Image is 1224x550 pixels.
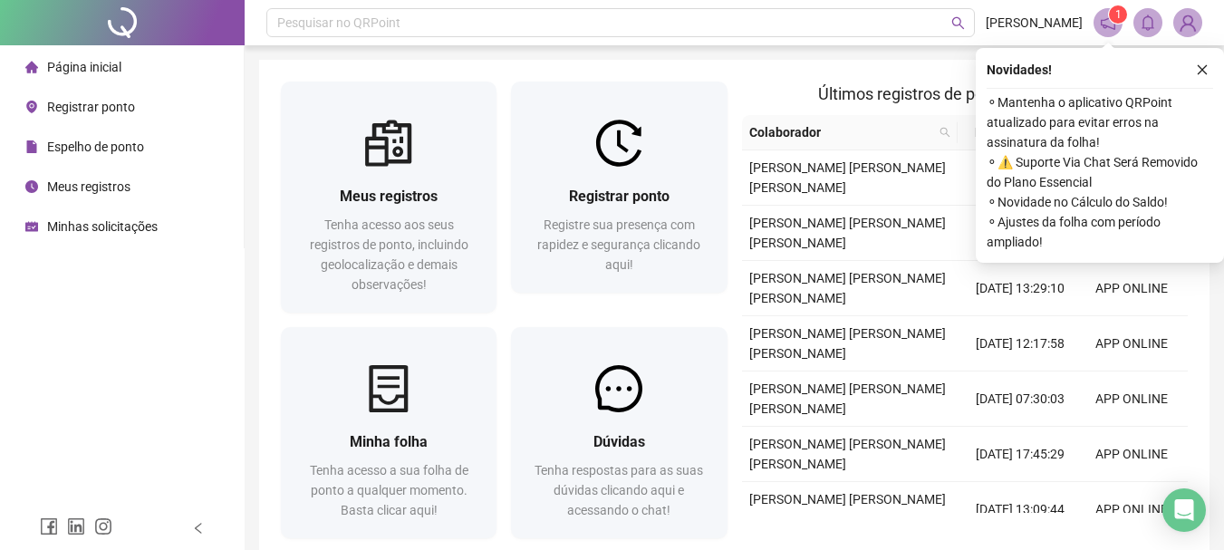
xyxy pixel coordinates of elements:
span: facebook [40,517,58,536]
span: [PERSON_NAME] [PERSON_NAME] [PERSON_NAME] [749,160,946,195]
span: [PERSON_NAME] [PERSON_NAME] [PERSON_NAME] [749,216,946,250]
td: [DATE] 17:07:44 [965,206,1076,261]
span: ⚬ Ajustes da folha com período ampliado! [987,212,1213,252]
span: Minhas solicitações [47,219,158,234]
span: 1 [1115,8,1122,21]
span: Meus registros [340,188,438,205]
span: [PERSON_NAME] [PERSON_NAME] [PERSON_NAME] [749,326,946,361]
span: search [936,119,954,146]
span: environment [25,101,38,113]
span: Colaborador [749,122,933,142]
td: APP ONLINE [1076,316,1188,371]
img: 49163 [1174,9,1201,36]
sup: 1 [1109,5,1127,24]
span: ⚬ Mantenha o aplicativo QRPoint atualizado para evitar erros na assinatura da folha! [987,92,1213,152]
span: Registre sua presença com rapidez e segurança clicando aqui! [537,217,700,272]
td: [DATE] 12:17:58 [965,316,1076,371]
span: file [25,140,38,153]
td: [DATE] 17:45:29 [965,427,1076,482]
span: clock-circle [25,180,38,193]
span: [PERSON_NAME] [986,13,1083,33]
span: Novidades ! [987,60,1052,80]
span: bell [1140,14,1156,31]
span: home [25,61,38,73]
span: schedule [25,220,38,233]
span: Página inicial [47,60,121,74]
span: [PERSON_NAME] [PERSON_NAME] [PERSON_NAME] [749,381,946,416]
span: Últimos registros de ponto sincronizados [818,84,1111,103]
span: [PERSON_NAME] [PERSON_NAME] [PERSON_NAME] [749,492,946,526]
span: close [1196,63,1209,76]
span: [PERSON_NAME] [PERSON_NAME] [PERSON_NAME] [749,437,946,471]
span: Meus registros [47,179,130,194]
td: APP ONLINE [1076,427,1188,482]
span: Dúvidas [593,433,645,450]
td: [DATE] 13:09:44 [965,482,1076,537]
div: Open Intercom Messenger [1162,488,1206,532]
a: Meus registrosTenha acesso aos seus registros de ponto, incluindo geolocalização e demais observa... [281,82,496,313]
span: Tenha respostas para as suas dúvidas clicando aqui e acessando o chat! [535,463,703,517]
span: linkedin [67,517,85,536]
span: Minha folha [350,433,428,450]
span: Data/Hora [965,122,1044,142]
td: APP ONLINE [1076,261,1188,316]
span: left [192,522,205,535]
span: ⚬ Novidade no Cálculo do Saldo! [987,192,1213,212]
td: APP ONLINE [1076,482,1188,537]
td: [DATE] 07:30:03 [965,371,1076,427]
span: instagram [94,517,112,536]
span: Registrar ponto [47,100,135,114]
span: [PERSON_NAME] [PERSON_NAME] [PERSON_NAME] [749,271,946,305]
span: Espelho de ponto [47,140,144,154]
a: DúvidasTenha respostas para as suas dúvidas clicando aqui e acessando o chat! [511,327,727,538]
span: ⚬ ⚠️ Suporte Via Chat Será Removido do Plano Essencial [987,152,1213,192]
a: Registrar pontoRegistre sua presença com rapidez e segurança clicando aqui! [511,82,727,293]
td: [DATE] 07:34:42 [965,150,1076,206]
td: [DATE] 13:29:10 [965,261,1076,316]
span: Tenha acesso aos seus registros de ponto, incluindo geolocalização e demais observações! [310,217,468,292]
td: APP ONLINE [1076,371,1188,427]
a: Minha folhaTenha acesso a sua folha de ponto a qualquer momento. Basta clicar aqui! [281,327,496,538]
span: Tenha acesso a sua folha de ponto a qualquer momento. Basta clicar aqui! [310,463,468,517]
span: notification [1100,14,1116,31]
span: search [951,16,965,30]
span: Registrar ponto [569,188,670,205]
span: search [940,127,950,138]
th: Data/Hora [958,115,1065,150]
